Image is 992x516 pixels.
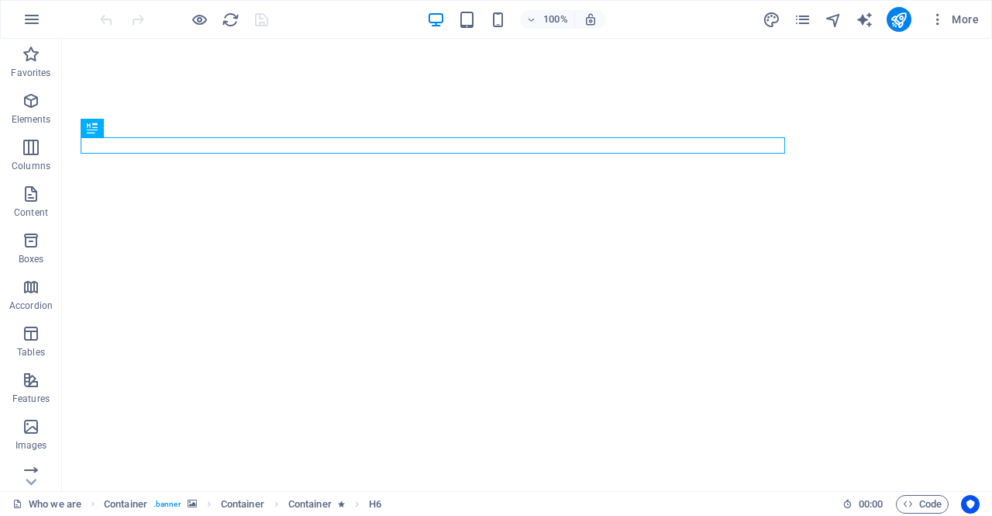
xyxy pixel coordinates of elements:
[190,10,208,29] button: Click here to leave preview mode and continue editing
[104,495,147,514] span: Click to select. Double-click to edit
[12,160,50,172] p: Columns
[584,12,598,26] i: On resize automatically adjust zoom level to fit chosen device.
[842,495,883,514] h6: Session time
[520,10,575,29] button: 100%
[856,10,874,29] button: text_generator
[12,495,81,514] a: Click to cancel selection. Double-click to open Pages
[903,495,942,514] span: Code
[924,7,985,32] button: More
[221,495,264,514] span: Click to select. Double-click to edit
[763,11,780,29] i: Design (Ctrl+Alt+Y)
[222,11,239,29] i: Reload page
[890,11,908,29] i: Publish
[11,67,50,79] p: Favorites
[856,11,873,29] i: AI Writer
[825,11,842,29] i: Navigator
[221,10,239,29] button: reload
[896,495,949,514] button: Code
[763,10,781,29] button: design
[188,500,197,508] i: This element contains a background
[17,346,45,358] p: Tables
[104,495,381,514] nav: breadcrumb
[859,495,883,514] span: 00 00
[12,393,50,405] p: Features
[543,10,568,29] h6: 100%
[288,495,332,514] span: Click to select. Double-click to edit
[12,113,51,126] p: Elements
[930,12,979,27] span: More
[794,11,811,29] i: Pages (Ctrl+Alt+S)
[870,498,872,510] span: :
[19,253,44,265] p: Boxes
[14,206,48,219] p: Content
[961,495,980,514] button: Usercentrics
[153,495,181,514] span: . banner
[825,10,843,29] button: navigator
[794,10,812,29] button: pages
[15,439,47,452] p: Images
[887,7,911,32] button: publish
[369,495,381,514] span: Click to select. Double-click to edit
[338,500,345,508] i: Element contains an animation
[9,300,53,312] p: Accordion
